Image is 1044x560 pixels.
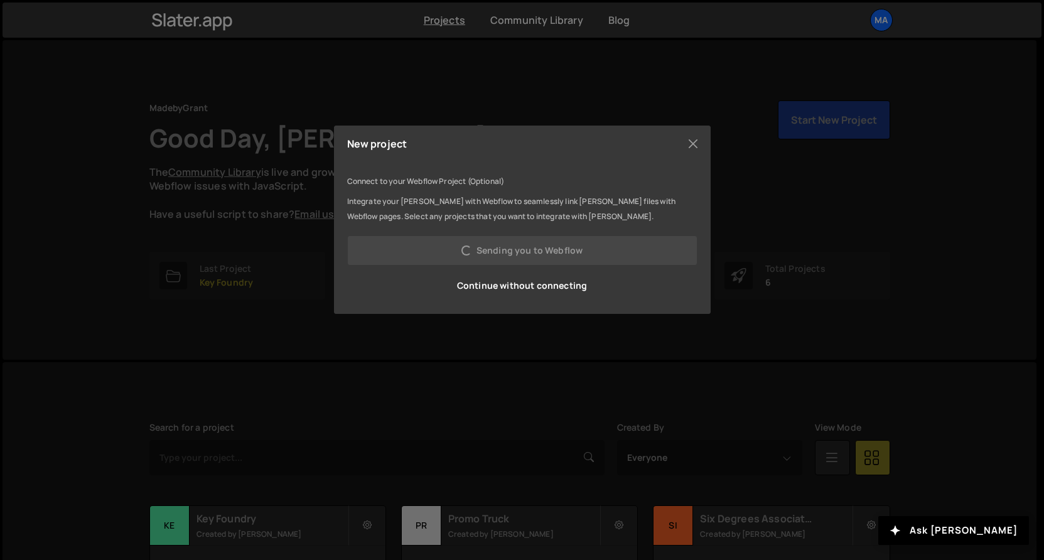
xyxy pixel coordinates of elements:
[347,271,697,301] a: Continue without connecting
[684,134,702,153] button: Close
[347,194,697,224] p: Integrate your [PERSON_NAME] with Webflow to seamlessly link [PERSON_NAME] files with Webflow pag...
[347,235,697,266] a: Sending you to Webflow
[347,139,407,149] h5: New project
[878,516,1029,545] button: Ask [PERSON_NAME]
[347,174,697,189] p: Connect to your Webflow Project (Optional)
